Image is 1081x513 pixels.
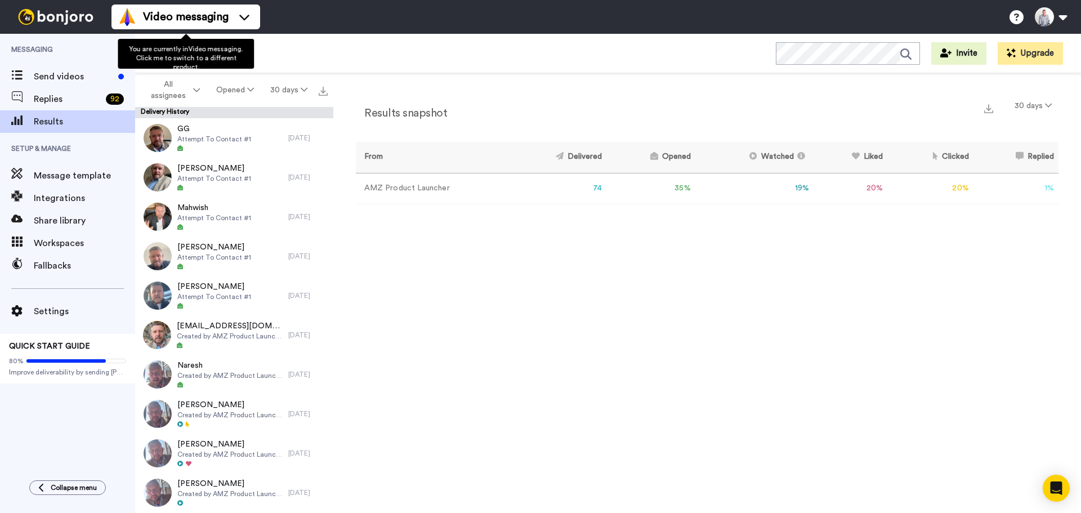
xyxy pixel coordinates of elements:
[177,123,251,135] span: GG
[51,483,97,492] span: Collapse menu
[129,46,243,70] span: You are currently in Video messaging . Click me to switch to a different product.
[887,173,973,204] td: 20 %
[177,450,283,459] span: Created by AMZ Product Launcher
[145,79,191,101] span: All assignees
[288,252,328,261] div: [DATE]
[288,291,328,300] div: [DATE]
[177,478,283,489] span: [PERSON_NAME]
[606,173,695,204] td: 35 %
[14,9,98,25] img: bj-logo-header-white.svg
[143,9,229,25] span: Video messaging
[144,163,172,191] img: 63857c69-23e9-4f59-910e-a06d116cd82d-thumb.jpg
[144,400,172,428] img: 8c069554-f816-4f57-bded-3f5ae39277b4-thumb.jpg
[135,473,333,512] a: [PERSON_NAME]Created by AMZ Product Launcher[DATE]
[208,80,262,100] button: Opened
[319,87,328,96] img: export.svg
[695,142,814,173] th: Watched
[144,124,172,152] img: 04c69f53-fd27-4661-adcf-7b259d65ff2d-thumb.jpg
[984,104,993,113] img: export.svg
[973,142,1058,173] th: Replied
[814,173,887,204] td: 20 %
[135,276,333,315] a: [PERSON_NAME]Attempt To Contact #1[DATE]
[144,479,172,507] img: 07ebbe1a-59e7-4c07-8acd-ffa0003e8f62-thumb.jpg
[144,282,172,310] img: 00c99bde-e4e6-4180-b0f0-01570524c67d-thumb.jpg
[177,411,283,420] span: Created by AMZ Product Launcher
[34,237,135,250] span: Workspaces
[177,399,283,411] span: [PERSON_NAME]
[135,197,333,237] a: MahwishAttempt To Contact #1[DATE]
[177,163,251,174] span: [PERSON_NAME]
[177,242,251,253] span: [PERSON_NAME]
[288,173,328,182] div: [DATE]
[606,142,695,173] th: Opened
[177,213,251,222] span: Attempt To Contact #1
[177,320,283,332] span: [EMAIL_ADDRESS][DOMAIN_NAME]
[288,370,328,379] div: [DATE]
[144,203,172,231] img: d80c42ff-5e9c-4d66-9ef6-99c114fd5dfe-thumb.jpg
[998,42,1063,65] button: Upgrade
[288,331,328,340] div: [DATE]
[931,42,986,65] button: Invite
[34,115,135,128] span: Results
[315,82,331,99] button: Export all results that match these filters now.
[137,74,208,106] button: All assignees
[177,332,283,341] span: Created by AMZ Product Launcher
[144,242,172,270] img: c165f0a7-67d6-47a3-a42d-7e2fa6bf1c0e-thumb.jpg
[9,342,90,350] span: QUICK START GUIDE
[34,70,114,83] span: Send videos
[9,356,24,365] span: 80%
[177,135,251,144] span: Attempt To Contact #1
[981,100,997,116] button: Export a summary of each team member’s results that match this filter now.
[135,158,333,197] a: [PERSON_NAME]Attempt To Contact #1[DATE]
[144,360,172,389] img: 69f1aeba-f62a-4f11-87e0-9940f662d95e-thumb.jpg
[177,253,251,262] span: Attempt To Contact #1
[177,174,251,183] span: Attempt To Contact #1
[288,449,328,458] div: [DATE]
[34,214,135,227] span: Share library
[288,488,328,497] div: [DATE]
[135,237,333,276] a: [PERSON_NAME]Attempt To Contact #1[DATE]
[177,281,251,292] span: [PERSON_NAME]
[177,202,251,213] span: Mahwish
[177,292,251,301] span: Attempt To Contact #1
[135,394,333,434] a: [PERSON_NAME]Created by AMZ Product Launcher[DATE]
[143,321,171,349] img: 245763cd-4278-4b2e-a59c-a779b1c874c3-thumb.jpg
[34,259,135,273] span: Fallbacks
[509,142,606,173] th: Delivered
[1008,96,1058,116] button: 30 days
[118,8,136,26] img: vm-color.svg
[135,107,333,118] div: Delivery History
[29,480,106,495] button: Collapse menu
[288,133,328,142] div: [DATE]
[887,142,973,173] th: Clicked
[34,92,101,106] span: Replies
[288,409,328,418] div: [DATE]
[177,371,283,380] span: Created by AMZ Product Launcher
[356,173,509,204] td: AMZ Product Launcher
[135,434,333,473] a: [PERSON_NAME]Created by AMZ Product Launcher[DATE]
[34,169,135,182] span: Message template
[814,142,887,173] th: Liked
[34,305,135,318] span: Settings
[177,489,283,498] span: Created by AMZ Product Launcher
[9,368,126,377] span: Improve deliverability by sending [PERSON_NAME]’s from your own email
[288,212,328,221] div: [DATE]
[34,191,135,205] span: Integrations
[177,360,283,371] span: Naresh
[356,142,509,173] th: From
[509,173,606,204] td: 74
[1043,475,1070,502] div: Open Intercom Messenger
[106,93,124,105] div: 92
[135,315,333,355] a: [EMAIL_ADDRESS][DOMAIN_NAME]Created by AMZ Product Launcher[DATE]
[356,107,447,119] h2: Results snapshot
[973,173,1058,204] td: 1 %
[144,439,172,467] img: 8d4804d1-5bb8-4c6b-9194-5823c36357d0-thumb.jpg
[262,80,315,100] button: 30 days
[135,118,333,158] a: GGAttempt To Contact #1[DATE]
[695,173,814,204] td: 19 %
[177,439,283,450] span: [PERSON_NAME]
[135,355,333,394] a: NareshCreated by AMZ Product Launcher[DATE]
